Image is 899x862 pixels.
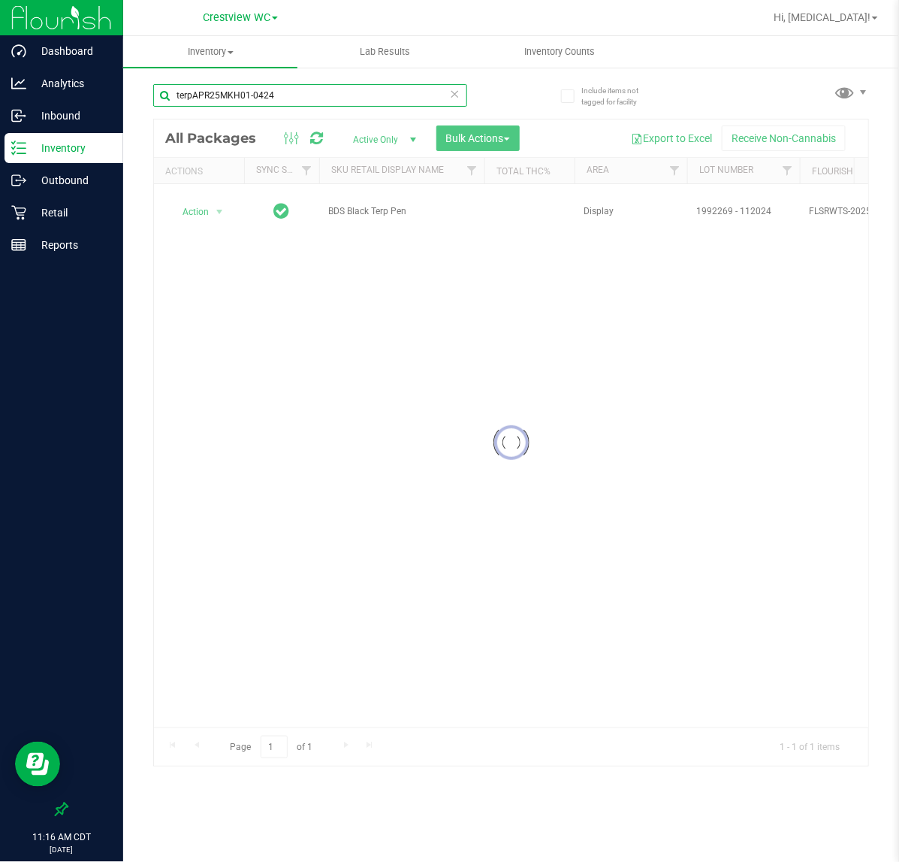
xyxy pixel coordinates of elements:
[339,45,430,59] span: Lab Results
[7,830,116,844] p: 11:16 AM CDT
[774,11,870,23] span: Hi, [MEDICAL_DATA]!
[7,844,116,855] p: [DATE]
[123,45,297,59] span: Inventory
[11,108,26,123] inline-svg: Inbound
[153,84,467,107] input: Search Package ID, Item Name, SKU, Lot or Part Number...
[450,84,460,104] span: Clear
[26,107,116,125] p: Inbound
[54,802,69,817] label: Pin the sidebar to full width on large screens
[11,44,26,59] inline-svg: Dashboard
[11,205,26,220] inline-svg: Retail
[26,139,116,157] p: Inventory
[11,173,26,188] inline-svg: Outbound
[11,237,26,253] inline-svg: Reports
[26,42,116,60] p: Dashboard
[15,742,60,787] iframe: Resource center
[581,85,656,107] span: Include items not tagged for facility
[123,36,297,68] a: Inventory
[26,236,116,254] p: Reports
[472,36,647,68] a: Inventory Counts
[26,204,116,222] p: Retail
[11,76,26,91] inline-svg: Analytics
[11,141,26,156] inline-svg: Inventory
[297,36,472,68] a: Lab Results
[504,45,615,59] span: Inventory Counts
[26,171,116,189] p: Outbound
[203,11,270,24] span: Crestview WC
[26,74,116,92] p: Analytics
